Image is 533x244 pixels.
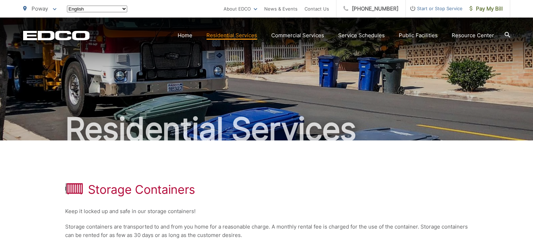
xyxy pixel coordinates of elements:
[338,31,385,40] a: Service Schedules
[264,5,298,13] a: News & Events
[206,31,257,40] a: Residential Services
[88,183,196,197] h1: Storage Containers
[224,5,257,13] a: About EDCO
[271,31,324,40] a: Commercial Services
[305,5,329,13] a: Contact Us
[65,207,468,216] p: Keep it locked up and safe in our storage containers!
[470,5,503,13] span: Pay My Bill
[32,5,48,12] span: Poway
[399,31,438,40] a: Public Facilities
[65,223,468,239] p: Storage containers are transported to and from you home for a reasonable charge. A monthly rental...
[23,112,510,147] h2: Residential Services
[452,31,494,40] a: Resource Center
[67,6,127,12] select: Select a language
[178,31,192,40] a: Home
[23,31,90,40] a: EDCD logo. Return to the homepage.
